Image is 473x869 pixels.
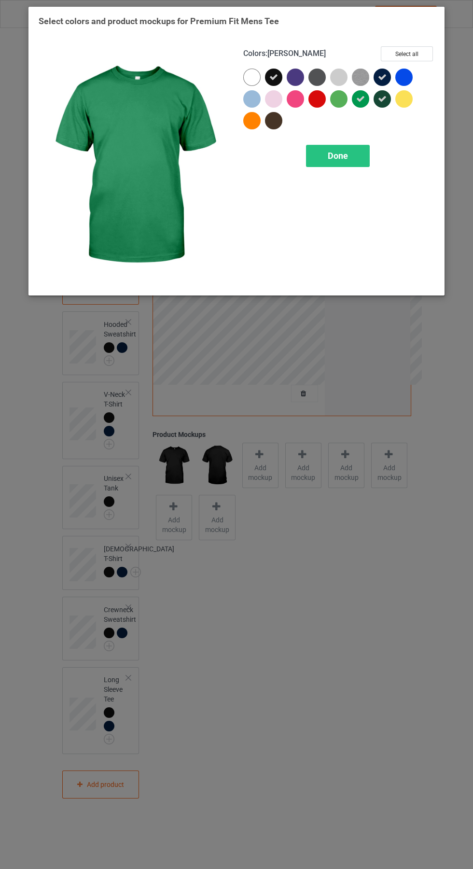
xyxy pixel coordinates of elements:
[243,49,265,58] span: Colors
[243,49,326,59] h4: :
[39,46,230,285] img: regular.jpg
[381,46,433,61] button: Select all
[352,69,369,86] img: heather_texture.png
[267,49,326,58] span: [PERSON_NAME]
[39,16,279,26] span: Select colors and product mockups for Premium Fit Mens Tee
[328,151,348,161] span: Done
